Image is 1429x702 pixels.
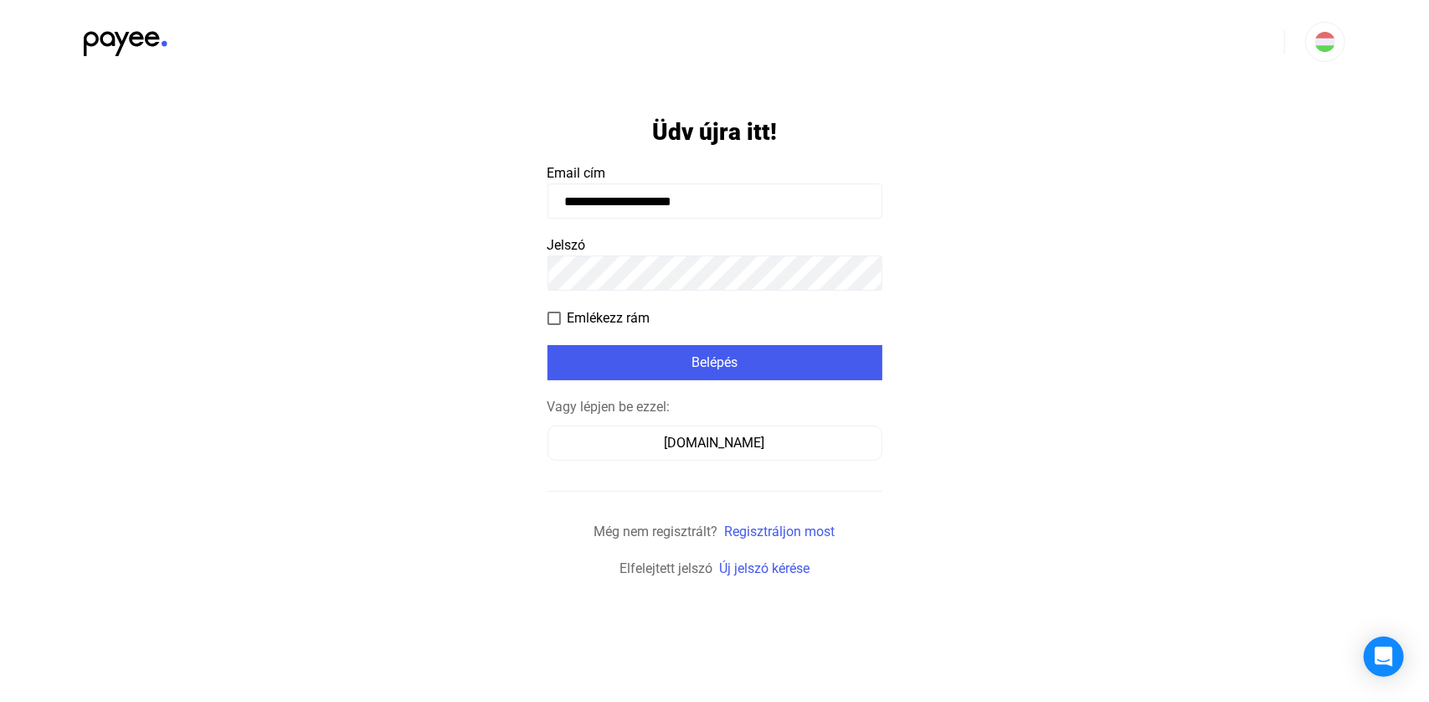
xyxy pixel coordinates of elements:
span: Még nem regisztrált? [594,524,718,539]
img: HU [1315,32,1335,52]
div: Vagy lépjen be ezzel: [547,397,882,417]
img: black-payee-blue-dot.svg [84,22,167,56]
a: Új jelszó kérése [719,560,810,576]
a: [DOMAIN_NAME] [547,435,882,451]
button: HU [1305,22,1345,62]
div: Belépés [553,353,877,373]
span: Email cím [547,165,606,181]
h1: Üdv újra itt! [652,117,777,147]
div: [DOMAIN_NAME] [553,433,876,453]
button: [DOMAIN_NAME] [547,426,882,461]
span: Jelszó [547,237,586,253]
button: Belépés [547,345,882,380]
a: Regisztráljon most [725,524,835,539]
span: Elfelejtett jelszó [619,560,712,576]
span: Emlékezz rám [568,308,650,328]
div: Open Intercom Messenger [1364,637,1404,677]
